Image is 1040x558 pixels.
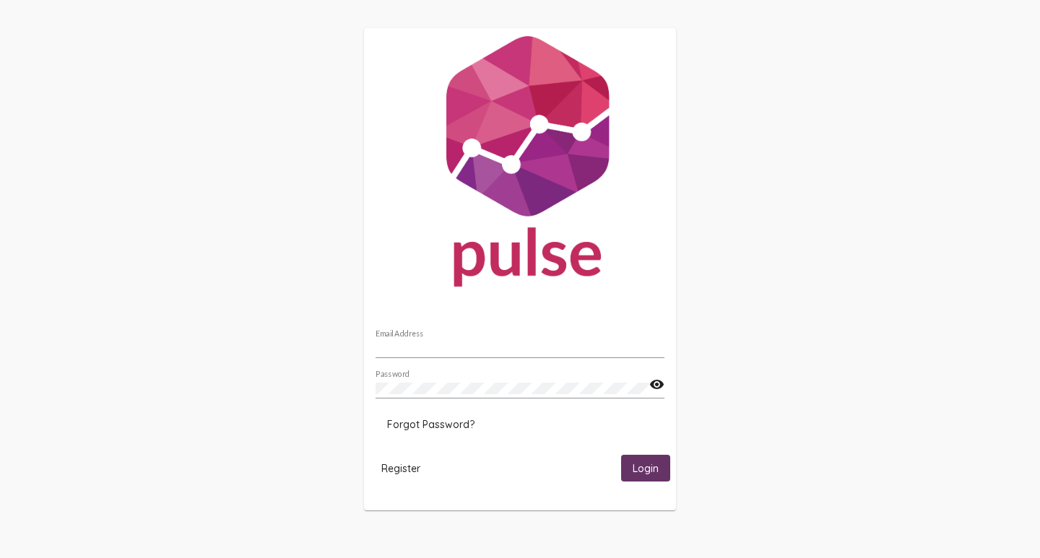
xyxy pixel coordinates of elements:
[370,455,432,481] button: Register
[649,376,664,393] mat-icon: visibility
[621,455,670,481] button: Login
[376,411,486,437] button: Forgot Password?
[381,462,420,475] span: Register
[387,418,474,431] span: Forgot Password?
[364,28,676,301] img: Pulse For Good Logo
[633,462,659,475] span: Login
